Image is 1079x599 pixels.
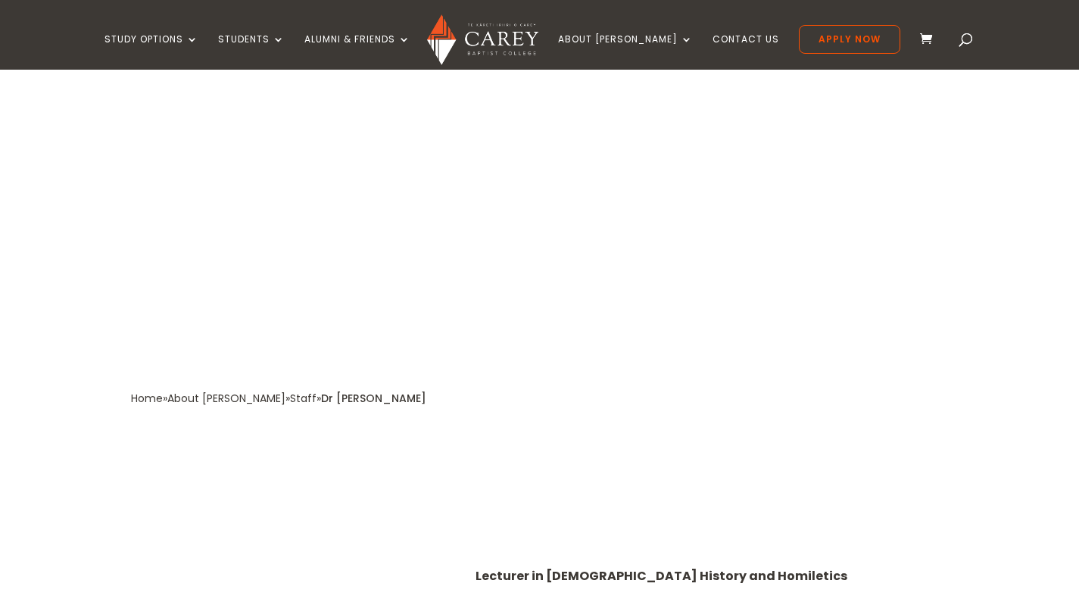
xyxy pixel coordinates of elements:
a: Home [131,391,163,406]
a: Contact Us [713,34,779,70]
a: About [PERSON_NAME] [167,391,285,406]
a: Study Options [104,34,198,70]
a: About [PERSON_NAME] [558,34,693,70]
div: Dr [PERSON_NAME] [321,388,426,409]
strong: Lecturer in [DEMOGRAPHIC_DATA] History and Homiletics [476,567,847,585]
a: Staff [290,391,317,406]
div: » » » [131,388,321,409]
a: Alumni & Friends [304,34,410,70]
a: Apply Now [799,25,900,54]
a: Students [218,34,285,70]
img: Carey Baptist College [427,14,538,65]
